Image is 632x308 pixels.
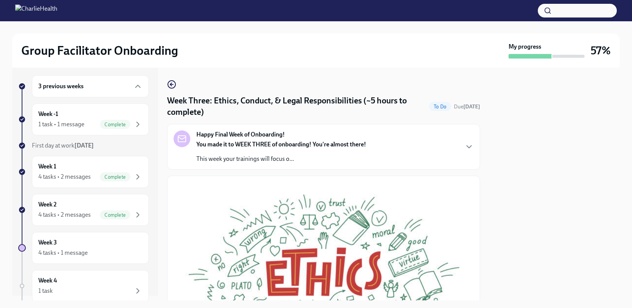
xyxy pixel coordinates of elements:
a: Week 41 task [18,270,149,302]
p: This week your trainings will focus o... [196,155,366,163]
div: 1 task [38,287,53,295]
div: 4 tasks • 2 messages [38,211,91,219]
div: 4 tasks • 1 message [38,249,88,257]
h2: Group Facilitator Onboarding [21,43,178,58]
a: First day at work[DATE] [18,141,149,150]
a: Week 34 tasks • 1 message [18,232,149,264]
span: Complete [100,122,130,127]
a: Week 24 tasks • 2 messagesComplete [18,194,149,226]
a: Week -11 task • 1 messageComplete [18,103,149,135]
h3: 57% [591,44,611,57]
strong: My progress [509,43,541,51]
strong: [DATE] [74,142,94,149]
strong: Happy Final Week of Onboarding! [196,130,285,139]
span: First day at work [32,142,94,149]
img: CharlieHealth [15,5,57,17]
div: 3 previous weeks [32,75,149,97]
h6: Week 1 [38,162,56,171]
div: 4 tasks • 2 messages [38,173,91,181]
h6: 3 previous weeks [38,82,84,90]
span: Complete [100,212,130,218]
a: Week 14 tasks • 2 messagesComplete [18,156,149,188]
span: September 8th, 2025 10:00 [454,103,480,110]
h4: Week Three: Ethics, Conduct, & Legal Responsibilities (~5 hours to complete) [167,95,426,118]
h6: Week 4 [38,276,57,285]
span: Complete [100,174,130,180]
h6: Week -1 [38,110,58,118]
h6: Week 3 [38,238,57,247]
span: To Do [429,104,451,110]
span: Due [454,103,480,110]
strong: You made it to WEEK THREE of onboarding! You're almost there! [196,141,366,148]
div: 1 task • 1 message [38,120,84,129]
h6: Week 2 [38,200,57,209]
strong: [DATE] [463,103,480,110]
